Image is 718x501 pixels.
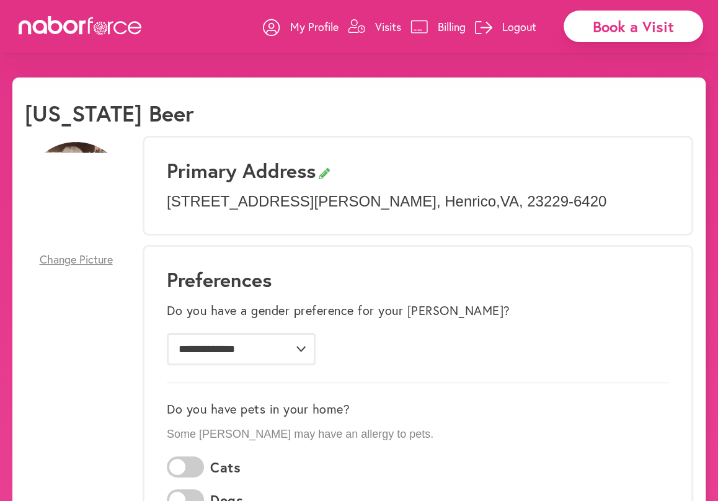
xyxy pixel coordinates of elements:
[167,193,669,211] p: [STREET_ADDRESS][PERSON_NAME] , Henrico , VA , 23229-6420
[210,459,241,476] label: Cats
[375,19,401,34] p: Visits
[502,19,536,34] p: Logout
[263,8,339,45] a: My Profile
[410,8,466,45] a: Billing
[564,11,703,42] div: Book a Visit
[40,253,113,267] span: Change Picture
[25,142,127,244] img: n6PHNOlMS6G7nURx1vl2
[438,19,466,34] p: Billing
[25,100,194,126] h1: [US_STATE] Beer
[475,8,536,45] a: Logout
[167,428,669,441] p: Some [PERSON_NAME] may have an allergy to pets.
[290,19,339,34] p: My Profile
[167,402,350,417] label: Do you have pets in your home?
[348,8,401,45] a: Visits
[167,303,510,318] label: Do you have a gender preference for your [PERSON_NAME]?
[167,268,669,291] h1: Preferences
[167,159,669,182] h3: Primary Address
